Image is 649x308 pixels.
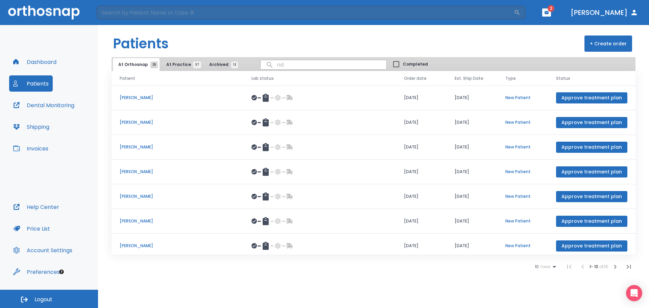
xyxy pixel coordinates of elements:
[58,269,65,275] div: Tooltip anchor
[9,220,54,237] button: Price List
[193,62,201,68] span: 37
[9,97,78,113] button: Dental Monitoring
[396,234,447,258] td: [DATE]
[396,110,447,135] td: [DATE]
[455,75,483,81] span: Est. Ship Date
[118,62,154,68] span: At Orthosnap
[120,95,235,101] p: [PERSON_NAME]
[505,144,540,150] p: New Patient
[9,264,64,280] button: Preferences
[120,243,235,249] p: [PERSON_NAME]
[556,142,627,153] button: Approve treatment plan
[556,216,627,227] button: Approve treatment plan
[9,199,63,215] button: Help Center
[120,169,235,175] p: [PERSON_NAME]
[556,191,627,202] button: Approve treatment plan
[396,160,447,184] td: [DATE]
[548,5,554,12] span: 2
[447,135,497,160] td: [DATE]
[505,193,540,199] p: New Patient
[396,86,447,110] td: [DATE]
[556,117,627,128] button: Approve treatment plan
[209,62,235,68] span: Archived
[505,218,540,224] p: New Patient
[9,75,53,92] button: Patients
[261,58,386,71] input: search
[120,218,235,224] p: [PERSON_NAME]
[396,184,447,209] td: [DATE]
[505,119,540,125] p: New Patient
[9,140,52,157] button: Invoices
[8,5,80,19] img: Orthosnap
[120,144,235,150] p: [PERSON_NAME]
[120,75,135,81] span: Patient
[97,6,514,19] input: Search by Patient Name or Case #
[447,86,497,110] td: [DATE]
[9,119,53,135] button: Shipping
[505,75,516,81] span: Type
[9,242,76,258] button: Account Settings
[9,54,61,70] button: Dashboard
[568,6,641,19] button: [PERSON_NAME]
[120,119,235,125] p: [PERSON_NAME]
[599,264,608,269] span: of 25
[150,62,158,68] span: 25
[505,169,540,175] p: New Patient
[590,264,599,269] span: 1 - 10
[626,285,642,301] div: Open Intercom Messenger
[505,243,540,249] p: New Patient
[447,234,497,258] td: [DATE]
[505,95,540,101] p: New Patient
[535,264,539,269] span: 10
[556,92,627,103] button: Approve treatment plan
[447,209,497,234] td: [DATE]
[539,264,550,269] span: rows
[231,62,238,68] span: 12
[396,209,447,234] td: [DATE]
[556,240,627,252] button: Approve treatment plan
[404,75,427,81] span: Order date
[120,193,235,199] p: [PERSON_NAME]
[447,184,497,209] td: [DATE]
[113,33,169,54] h1: Patients
[556,166,627,177] button: Approve treatment plan
[403,61,428,67] span: Completed
[447,160,497,184] td: [DATE]
[396,135,447,160] td: [DATE]
[34,296,52,303] span: Logout
[447,110,497,135] td: [DATE]
[166,62,197,68] span: At Practice
[556,75,570,81] span: Status
[113,58,241,71] div: tabs
[251,75,274,81] span: Lab status
[584,35,632,52] button: + Create order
